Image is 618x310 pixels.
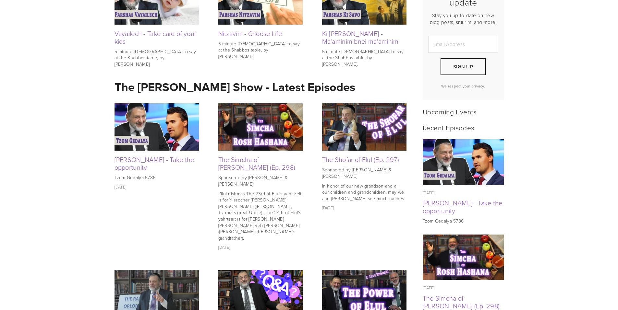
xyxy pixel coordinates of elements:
[441,58,485,75] button: Sign Up
[423,108,504,116] h2: Upcoming Events
[322,183,406,202] p: In honor of our new grandson and all our children and grandchildren, may we and [PERSON_NAME] see...
[322,48,406,67] p: 5 minute [DEMOGRAPHIC_DATA] to say at the Shabbos table, by [PERSON_NAME].
[428,12,498,26] p: Stay you up-to-date on new blog posts, shiurim, and more!
[218,174,303,187] p: Sponsored by [PERSON_NAME] & [PERSON_NAME]
[423,123,504,132] h2: Recent Episodes
[115,184,127,190] time: [DATE]
[115,174,199,181] p: Tzom Gedalya 5786
[115,155,194,172] a: [PERSON_NAME] - Take the opportunity
[423,235,504,280] a: The Simcha of Rosh Hashana (Ep. 298)
[453,63,473,70] span: Sign Up
[115,103,199,151] img: Tzom Gedalya - Take the opportunity
[423,285,435,291] time: [DATE]
[115,29,197,46] a: Vayailech - Take care of your kids
[322,205,334,211] time: [DATE]
[218,155,296,172] a: The Simcha of [PERSON_NAME] (Ep. 298)
[115,48,199,67] p: 5 minute [DEMOGRAPHIC_DATA] to say at the Shabbos table, by [PERSON_NAME].
[428,36,498,53] input: Email Address
[322,155,399,164] a: The Shofar of Elul (Ep. 297)
[218,29,282,38] a: Nitzavim - Choose Life
[428,83,498,89] p: We respect your privacy.
[322,166,406,179] p: Sponsored by [PERSON_NAME] & [PERSON_NAME]
[218,40,303,60] p: 5 minute [DEMOGRAPHIC_DATA] to say at the Shabbos table, by [PERSON_NAME].
[115,78,355,95] strong: The [PERSON_NAME] Show - Latest Episodes
[218,103,303,151] img: The Simcha of Rosh Hashana (Ep. 298)
[422,235,504,280] img: The Simcha of Rosh Hashana (Ep. 298)
[422,139,504,185] img: Tzom Gedalya - Take the opportunity
[322,103,406,151] img: The Shofar of Elul (Ep. 297)
[423,218,504,224] p: Tzom Gedalya 5786
[423,139,504,185] a: Tzom Gedalya - Take the opportunity
[423,198,503,215] a: [PERSON_NAME] - Take the opportunity
[218,190,303,241] p: L'ilui nishmas The 23rd of Elul's yahrtzeit is for Yissocher [PERSON_NAME] [PERSON_NAME] ([PERSON...
[423,190,435,196] time: [DATE]
[218,244,230,250] time: [DATE]
[322,29,399,46] a: Ki [PERSON_NAME] - Ma'aminim bnei ma'aminim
